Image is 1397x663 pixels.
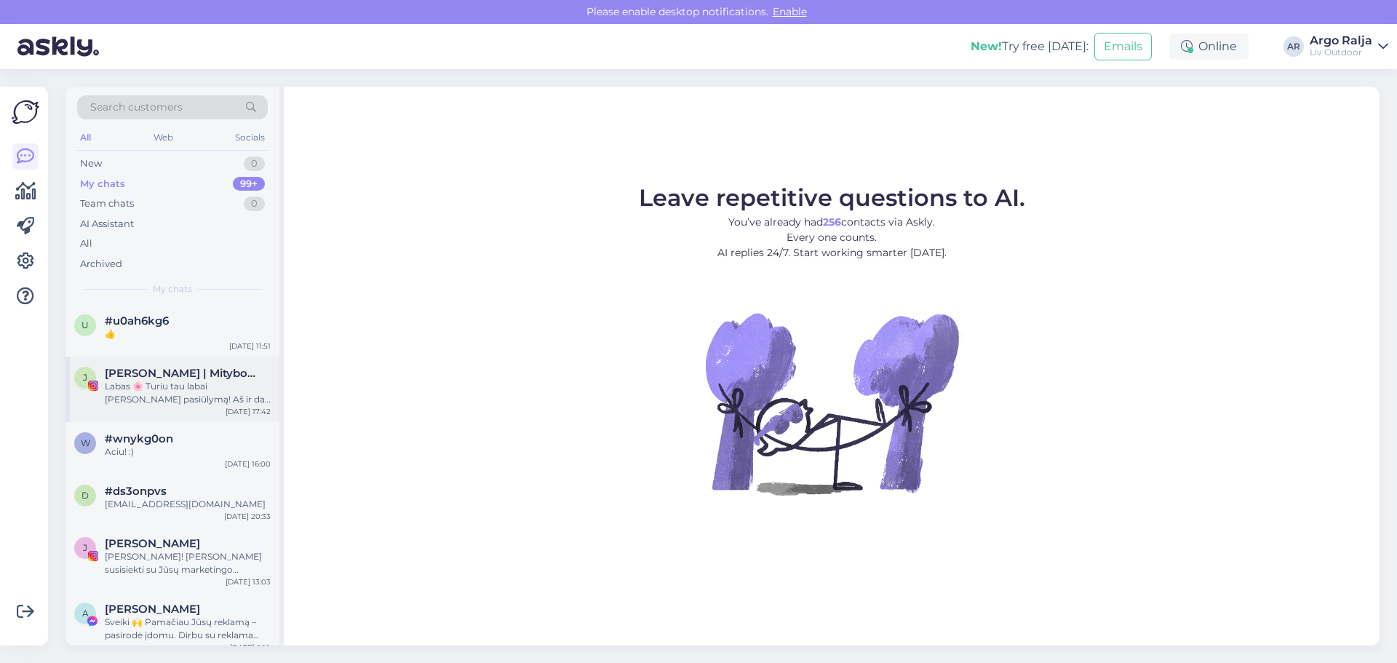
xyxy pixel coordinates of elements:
span: Enable [768,5,811,18]
span: Justė Jusytė [105,537,200,550]
span: #u0ah6kg6 [105,314,169,327]
button: Emails [1094,33,1152,60]
span: Leave repetitive questions to AI. [639,183,1025,212]
div: My chats [80,177,125,191]
span: Jacinta Baltauskaitė | Mitybos specialistė | SUPER MAMA 🚀 [105,367,256,380]
span: #wnykg0on [105,432,173,445]
div: All [80,237,92,251]
img: No Chat active [701,272,963,534]
div: [PERSON_NAME]! [PERSON_NAME] susisiekti su Jūsų marketingo skyriumi ar asmeniu atsakingu už rekla... [105,550,271,576]
span: A [82,608,89,619]
div: 👍 [105,327,271,341]
div: [DATE] 16:00 [225,458,271,469]
div: Argo Ralja [1310,35,1372,47]
a: Argo RaljaLiv Outdoor [1310,35,1388,58]
div: [DATE] 17:42 [226,406,271,417]
span: Arnas Linkevicius [105,603,200,616]
img: Askly Logo [12,98,39,126]
div: All [77,128,94,147]
span: d [81,490,89,501]
div: Aciu! :) [105,445,271,458]
div: Socials [232,128,268,147]
span: My chats [153,282,192,295]
div: New [80,156,102,171]
div: [EMAIL_ADDRESS][DOMAIN_NAME] [105,498,271,511]
b: New! [971,39,1002,53]
div: Archived [80,257,122,271]
div: Try free [DATE]: [971,38,1088,55]
div: [DATE] 11:51 [229,341,271,352]
span: w [81,437,90,448]
div: AI Assistant [80,217,134,231]
div: 0 [244,156,265,171]
div: Labas 🌸 Turiu tau labai [PERSON_NAME] pasiūlymą! Aš ir dar dvi kolegės @andreja.[PERSON_NAME] ir ... [105,380,271,406]
span: u [81,319,89,330]
span: J [83,542,87,553]
div: Online [1169,33,1249,60]
p: You’ve already had contacts via Askly. Every one counts. AI replies 24/7. Start working smarter [... [639,215,1025,261]
div: [DATE] 9:10 [230,642,271,653]
b: 256 [823,215,841,229]
span: #ds3onpvs [105,485,167,498]
div: 99+ [233,177,265,191]
div: Sveiki 🙌 Pamačiau Jūsų reklamą – pasirodė įdomu. Dirbu su reklama įvairiuose kanaluose (Meta, Tik... [105,616,271,642]
div: AR [1283,36,1304,57]
div: Team chats [80,196,134,211]
div: Web [151,128,176,147]
div: 0 [244,196,265,211]
div: [DATE] 20:33 [224,511,271,522]
div: Liv Outdoor [1310,47,1372,58]
span: Search customers [90,100,183,115]
span: J [83,372,87,383]
div: [DATE] 13:03 [226,576,271,587]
